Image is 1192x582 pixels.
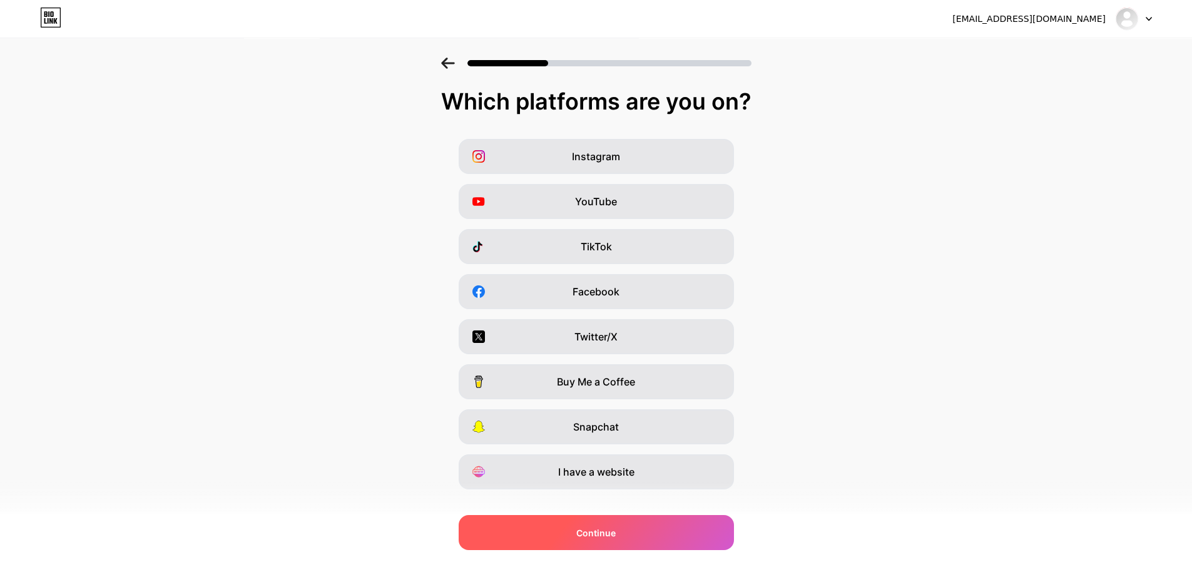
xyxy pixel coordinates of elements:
[581,239,612,254] span: TikTok
[13,89,1179,114] div: Which platforms are you on?
[573,419,619,434] span: Snapchat
[1115,7,1139,31] img: Maker NewOrder 1
[574,329,618,344] span: Twitter/X
[952,13,1106,26] div: [EMAIL_ADDRESS][DOMAIN_NAME]
[572,149,620,164] span: Instagram
[573,284,619,299] span: Facebook
[558,464,634,479] span: I have a website
[575,194,617,209] span: YouTube
[557,374,635,389] span: Buy Me a Coffee
[576,526,616,539] span: Continue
